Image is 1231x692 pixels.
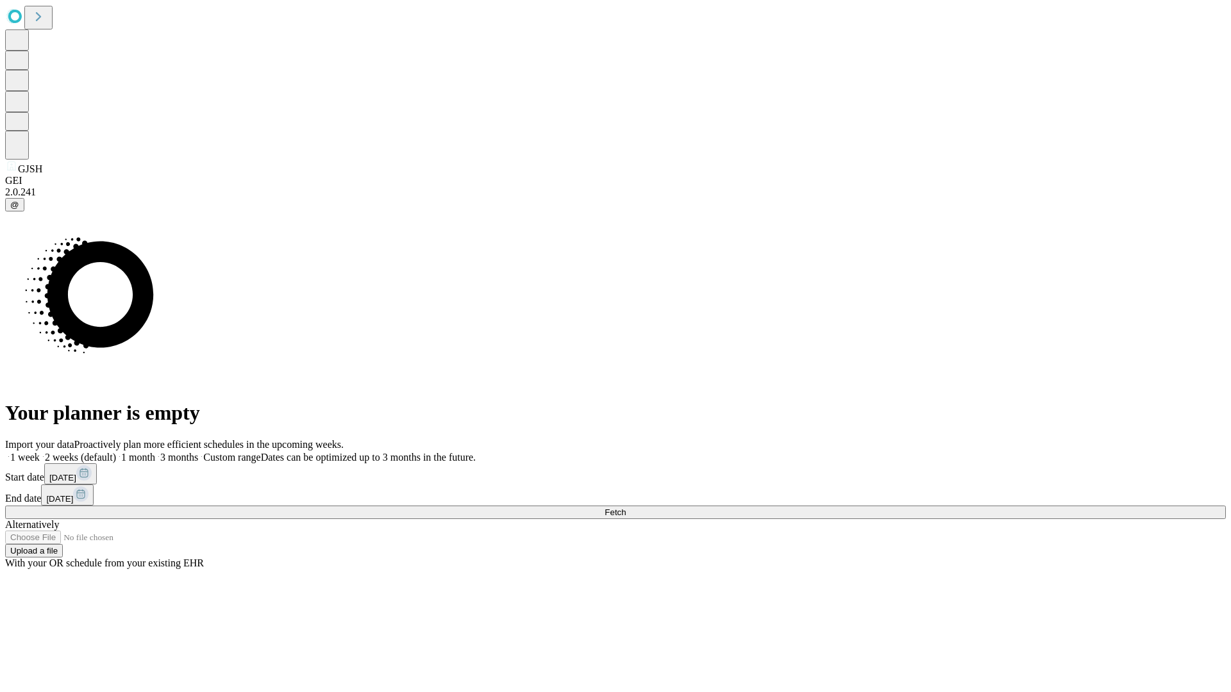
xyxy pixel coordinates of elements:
button: Upload a file [5,544,63,557]
button: @ [5,198,24,211]
div: 2.0.241 [5,186,1226,198]
div: GEI [5,175,1226,186]
span: With your OR schedule from your existing EHR [5,557,204,568]
span: Import your data [5,439,74,450]
div: End date [5,484,1226,506]
button: Fetch [5,506,1226,519]
span: 2 weeks (default) [45,452,116,463]
span: Fetch [605,507,626,517]
button: [DATE] [41,484,94,506]
button: [DATE] [44,463,97,484]
span: [DATE] [46,494,73,504]
h1: Your planner is empty [5,401,1226,425]
div: Start date [5,463,1226,484]
span: Custom range [203,452,260,463]
span: 3 months [160,452,198,463]
span: GJSH [18,163,42,174]
span: Proactively plan more efficient schedules in the upcoming weeks. [74,439,344,450]
span: Dates can be optimized up to 3 months in the future. [261,452,476,463]
span: Alternatively [5,519,59,530]
span: 1 month [121,452,155,463]
span: @ [10,200,19,210]
span: [DATE] [49,473,76,482]
span: 1 week [10,452,40,463]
